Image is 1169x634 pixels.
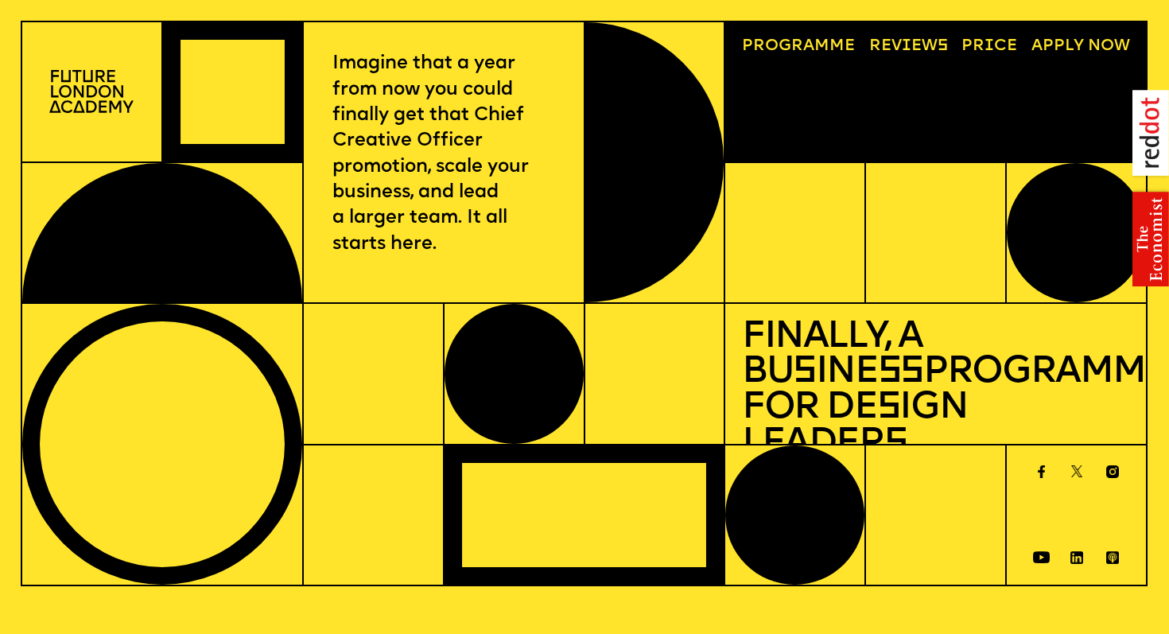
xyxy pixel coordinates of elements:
[803,38,814,54] span: a
[332,51,554,257] p: Imagine that a year from now you could finally get that Chief Creative Officer promotion, scale y...
[878,354,923,391] span: ss
[1031,38,1043,54] span: A
[1023,30,1138,63] a: Apply now
[734,30,863,63] a: Programme
[793,354,816,391] span: s
[953,30,1025,63] a: Price
[877,390,900,427] span: s
[884,426,907,463] span: s
[742,321,1130,463] h1: Finally, a Bu ine Programme for De ign Leader
[860,30,955,63] a: Reviews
